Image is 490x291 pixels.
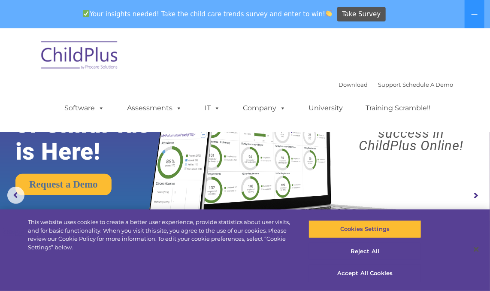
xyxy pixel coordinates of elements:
img: 👏 [326,10,332,17]
img: ✅ [83,10,89,17]
a: Schedule A Demo [402,81,453,88]
div: This website uses cookies to create a better user experience, provide statistics about user visit... [28,218,294,252]
span: Your insights needed! Take the child care trends survey and enter to win! [79,6,336,22]
a: Company [234,100,294,117]
a: Download [339,81,368,88]
span: Take Survey [342,7,381,22]
a: Training Scramble!! [357,100,439,117]
button: Cookies Settings [309,220,421,238]
button: Reject All [309,242,421,261]
a: Take Survey [337,7,386,22]
button: Accept All Cookies [309,264,421,282]
a: University [300,100,351,117]
a: Support [378,81,401,88]
a: IT [196,100,229,117]
a: Software [56,100,113,117]
a: Request a Demo [15,174,112,195]
a: Assessments [118,100,191,117]
font: | [339,81,453,88]
button: Close [467,240,486,259]
rs-layer: Boost your productivity and streamline your success in ChildPlus Online! [339,90,484,152]
img: ChildPlus by Procare Solutions [37,35,123,78]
